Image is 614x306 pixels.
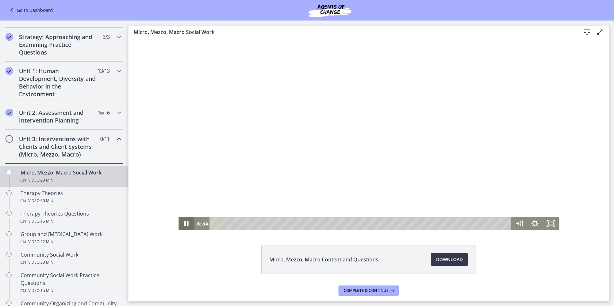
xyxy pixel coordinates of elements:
[39,176,53,184] span: · 23 min
[8,6,53,14] a: Go to Dashboard
[21,197,121,205] div: Video
[21,238,121,246] div: Video
[21,176,121,184] div: Video
[19,109,97,124] h2: Unit 2: Assessment and Intervention Planning
[98,109,110,116] span: 16 / 16
[39,259,53,266] span: · 33 min
[21,271,121,294] div: Community Social Work Practice Questions
[134,28,570,36] h3: Micro, Mezzo, Macro Social Work
[19,135,97,158] h2: Unit 3: Interventions with Clients and Client Systems (Micro, Mezzo, Macro)
[19,67,97,98] h2: Unit 1: Human Development, Diversity and Behavior in the Environment
[100,135,110,143] span: 0 / 11
[21,251,121,266] div: Community Social Work
[21,230,121,246] div: Group and [MEDICAL_DATA] Work
[21,259,121,266] div: Video
[399,178,415,191] button: Show settings menu
[436,256,463,263] span: Download
[5,33,13,41] i: Completed
[21,169,121,184] div: Micro, Mezzo, Macro Social Work
[269,256,378,263] span: Micro, Mezzo, Macro Content and Questions
[383,178,399,191] button: Mute
[103,33,110,41] span: 3 / 3
[415,178,430,191] button: Fullscreen
[21,189,121,205] div: Therapy Theories
[19,33,97,56] h2: Strategy: Approaching and Examining Practice Questions
[98,67,110,75] span: 13 / 13
[39,238,53,246] span: · 22 min
[39,217,53,225] span: · 15 min
[39,287,53,294] span: · 15 min
[291,3,368,18] img: Agents of Change
[128,39,609,230] iframe: Video Lesson
[431,253,468,266] a: Download
[344,288,389,293] span: Complete & continue
[21,210,121,225] div: Therapy Theories Questions
[21,287,121,294] div: Video
[21,217,121,225] div: Video
[39,197,53,205] span: · 30 min
[338,285,399,296] button: Complete & continue
[5,67,13,75] i: Completed
[5,109,13,116] i: Completed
